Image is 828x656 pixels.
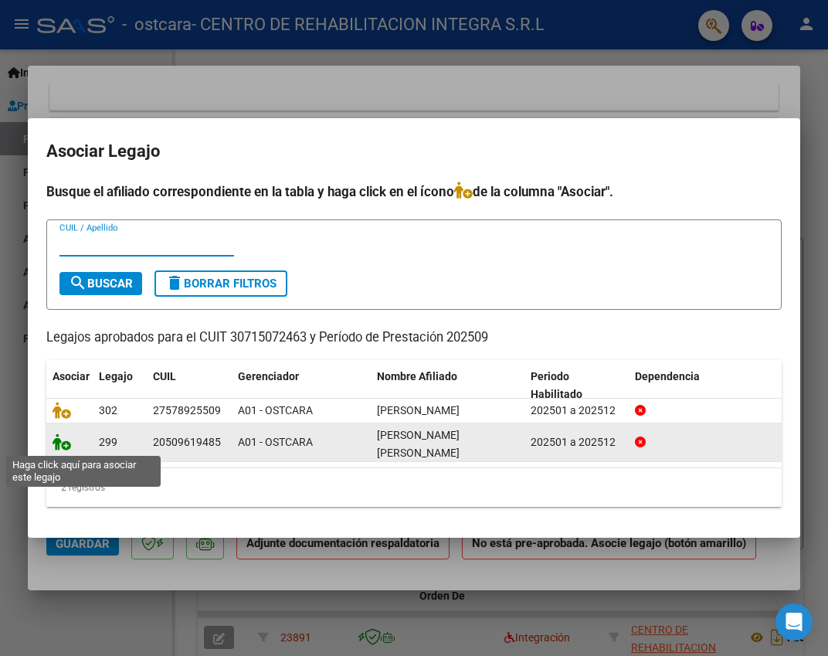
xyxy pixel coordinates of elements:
[46,182,782,202] h4: Busque el afiliado correspondiente en la tabla y haga click en el ícono de la columna "Asociar".
[165,274,184,292] mat-icon: delete
[238,370,299,382] span: Gerenciador
[629,360,782,411] datatable-header-cell: Dependencia
[99,436,117,448] span: 299
[531,370,582,400] span: Periodo Habilitado
[147,360,232,411] datatable-header-cell: CUIL
[153,370,176,382] span: CUIL
[165,277,277,291] span: Borrar Filtros
[635,370,700,382] span: Dependencia
[46,328,782,348] p: Legajos aprobados para el CUIT 30715072463 y Período de Prestación 202509
[371,360,524,411] datatable-header-cell: Nombre Afiliado
[154,270,287,297] button: Borrar Filtros
[46,468,782,507] div: 2 registros
[531,402,623,420] div: 202501 a 202512
[99,370,133,382] span: Legajo
[232,360,371,411] datatable-header-cell: Gerenciador
[775,603,813,641] div: Open Intercom Messenger
[53,370,90,382] span: Asociar
[524,360,629,411] datatable-header-cell: Periodo Habilitado
[99,404,117,416] span: 302
[59,272,142,295] button: Buscar
[69,274,87,292] mat-icon: search
[377,370,457,382] span: Nombre Afiliado
[531,433,623,451] div: 202501 a 202512
[153,402,221,420] div: 27578925509
[238,436,313,448] span: A01 - OSTCARA
[46,137,782,166] h2: Asociar Legajo
[69,277,133,291] span: Buscar
[377,404,460,416] span: RAJOY CATALINA VICTORIA
[46,360,93,411] datatable-header-cell: Asociar
[153,433,221,451] div: 20509619485
[238,404,313,416] span: A01 - OSTCARA
[377,429,460,459] span: VILLALBA SOTO VALENTIN UZIEL
[93,360,147,411] datatable-header-cell: Legajo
